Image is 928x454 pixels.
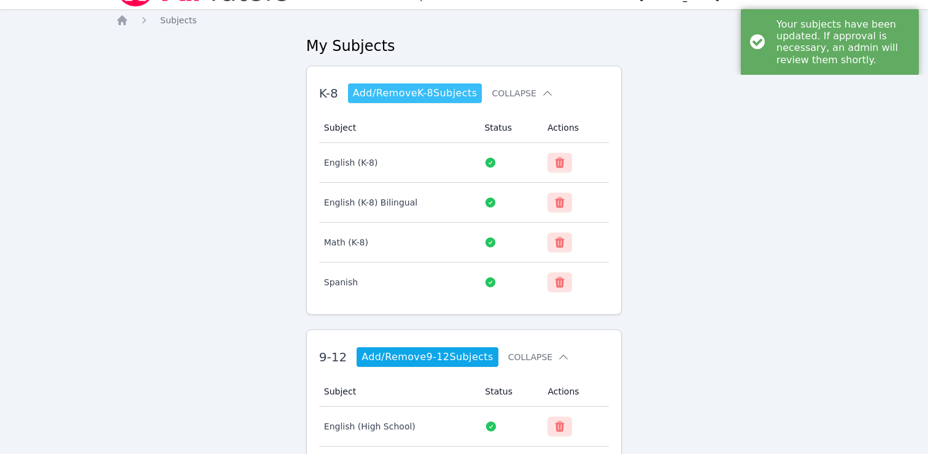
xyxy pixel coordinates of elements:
[492,87,553,99] button: Collapse
[319,377,478,407] th: Subject
[116,14,812,26] nav: Breadcrumb
[348,83,482,103] a: Add/RemoveK-8Subjects
[319,223,609,263] tr: Math (K-8)
[319,263,609,302] tr: Spanish
[160,15,197,25] span: Subjects
[478,377,540,407] th: Status
[776,18,910,66] div: Your subjects have been updated. If approval is necessary, an admin will review them shortly.
[319,183,609,223] tr: English (K-8) Bilingual
[508,351,570,363] button: Collapse
[324,198,417,207] span: English (K-8) Bilingual
[357,347,498,367] a: Add/Remove9-12Subjects
[477,113,540,143] th: Status
[324,158,378,167] span: English (K-8)
[319,350,347,364] span: 9-12
[540,377,609,407] th: Actions
[306,36,622,56] h2: My Subjects
[319,86,338,101] span: K-8
[324,237,368,247] span: Math (K-8)
[540,113,609,143] th: Actions
[319,143,609,183] tr: English (K-8)
[324,421,416,431] span: English (High School)
[319,113,478,143] th: Subject
[319,407,609,447] tr: English (High School)
[160,14,197,26] a: Subjects
[324,277,358,287] span: Spanish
